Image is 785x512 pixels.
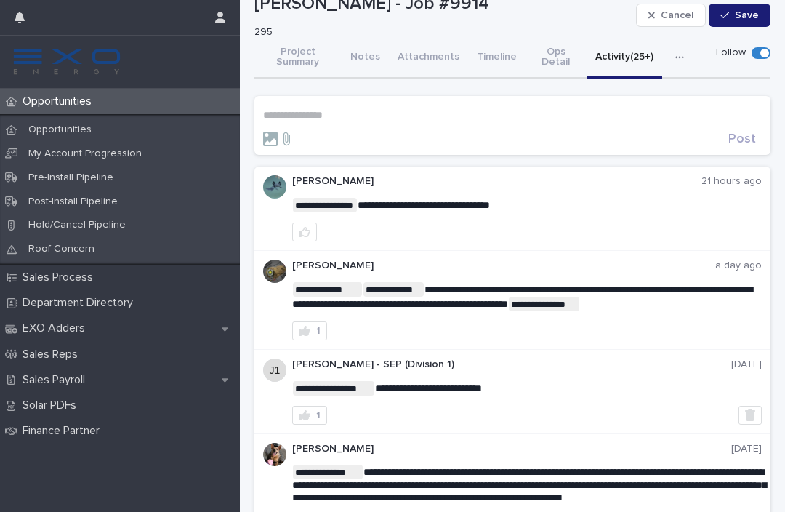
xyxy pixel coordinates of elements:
span: Cancel [661,10,693,20]
p: 295 [254,26,624,39]
div: 1 [316,326,321,336]
button: Cancel [636,4,706,27]
span: Save [735,10,759,20]
p: Opportunities [17,95,103,108]
p: [DATE] [731,359,762,371]
p: Sales Process [17,271,105,284]
button: Delete post [738,406,762,425]
p: EXO Adders [17,321,97,335]
p: Pre-Install Pipeline [17,172,125,184]
p: [PERSON_NAME] [292,260,715,272]
p: [PERSON_NAME] [292,175,701,188]
p: Roof Concern [17,243,106,255]
p: 21 hours ago [701,175,762,188]
button: Attachments [389,38,468,79]
button: Activity (25+) [587,38,662,79]
p: [PERSON_NAME] [292,443,731,455]
button: Notes [342,38,389,79]
p: [PERSON_NAME] - SEP (Division 1) [292,359,731,371]
button: Project Summary [254,38,342,79]
p: Finance Partner [17,424,111,438]
p: a day ago [715,260,762,272]
button: Timeline [468,38,526,79]
button: like this post [292,223,317,241]
p: Opportunities [17,124,103,136]
button: Save [709,4,770,27]
p: My Account Progression [17,148,153,160]
button: Post [722,132,762,145]
button: 1 [292,406,327,425]
img: p6ERDEDVROiNeoeoTlgF [263,443,286,466]
span: Post [728,132,756,145]
p: Follow [716,47,746,59]
p: Post-Install Pipeline [17,196,129,208]
img: FKS5r6ZBThi8E5hshIGi [12,47,122,76]
p: Department Directory [17,296,145,310]
p: Sales Reps [17,348,89,361]
p: Sales Payroll [17,373,97,387]
button: 1 [292,321,327,340]
img: C43QEv62TTSKesNpVN2R [263,260,286,283]
p: Hold/Cancel Pipeline [17,219,137,231]
button: Ops Detail [526,38,587,79]
div: 1 [316,410,321,420]
p: Solar PDFs [17,399,88,412]
img: f7VSWdxTgqO0NAjC6JHA [263,175,286,199]
p: [DATE] [731,443,762,455]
